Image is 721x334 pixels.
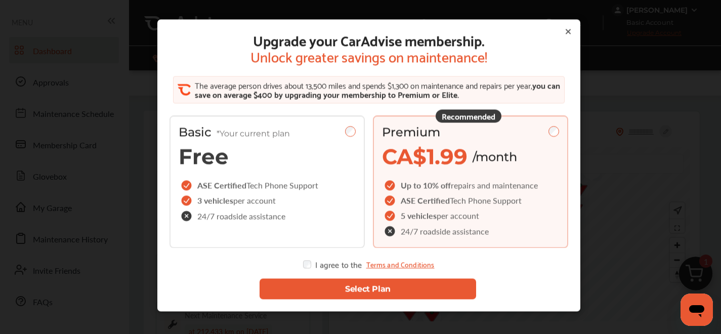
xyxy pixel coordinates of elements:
[181,181,193,191] img: checkIcon.6d469ec1.svg
[194,78,532,92] span: The average person drives about 13,500 miles and spends $1,300 on maintenance and repairs per year,
[177,83,190,97] img: CA_CheckIcon.cf4f08d4.svg
[303,261,434,269] div: I agree to the
[436,110,501,123] div: Recommended
[260,279,476,300] button: Select Plan
[197,212,285,220] span: 24/7 roadside assistance
[681,294,713,326] iframe: Button to launch messaging window
[401,227,489,235] span: 24/7 roadside assistance
[181,211,193,222] img: check-cross-icon.c68f34ea.svg
[366,261,434,269] a: Terms and Conditions
[385,196,397,206] img: checkIcon.6d469ec1.svg
[250,32,487,48] span: Upgrade your CarAdvise membership.
[197,195,233,206] span: 3 vehicles
[401,210,437,222] span: 5 vehicles
[382,144,468,170] span: CA$1.99
[179,125,290,140] span: Basic
[250,48,487,64] span: Unlock greater savings on maintenance!
[246,180,318,191] span: Tech Phone Support
[437,210,479,222] span: per account
[217,129,290,139] span: *Your current plan
[451,180,538,191] span: repairs and maintenance
[473,149,517,164] span: /month
[450,195,522,206] span: Tech Phone Support
[194,78,560,101] span: you can save on average $400 by upgrading your membership to Premium or Elite.
[385,226,397,237] img: check-cross-icon.c68f34ea.svg
[401,195,450,206] span: ASE Certified
[401,180,451,191] span: Up to 10% off
[385,211,397,221] img: checkIcon.6d469ec1.svg
[197,180,246,191] span: ASE Certified
[385,181,397,191] img: checkIcon.6d469ec1.svg
[181,196,193,206] img: checkIcon.6d469ec1.svg
[179,144,229,170] span: Free
[233,195,276,206] span: per account
[382,125,440,140] span: Premium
